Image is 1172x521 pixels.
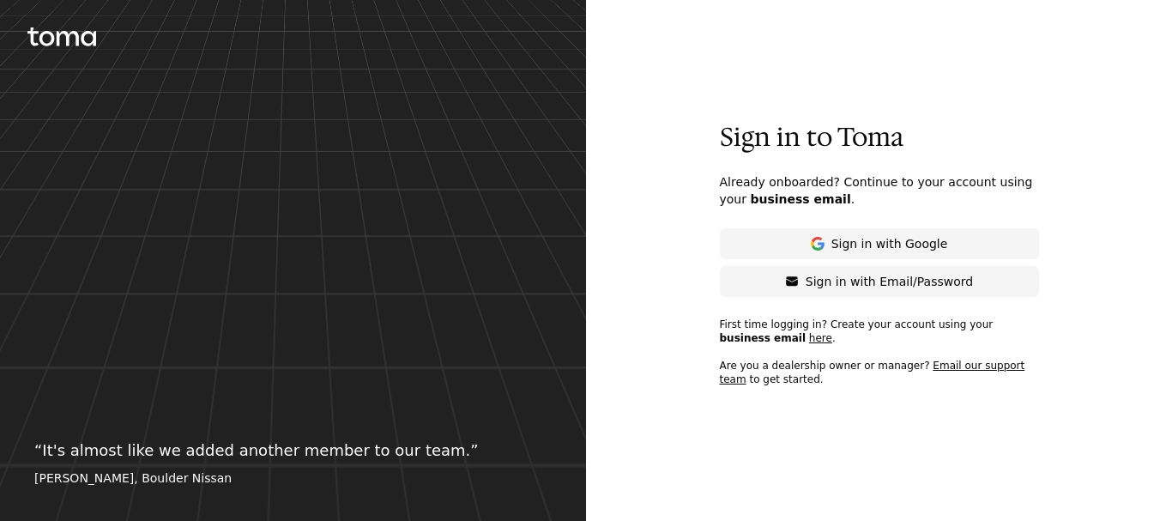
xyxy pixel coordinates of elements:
[806,273,973,290] p: Sign in with Email/Password
[720,228,1039,259] button: Sign in with Google
[750,192,850,206] span: business email
[720,173,1039,208] p: Already onboarded? Continue to your account using your .
[34,470,552,487] footer: [PERSON_NAME], Boulder Nissan
[720,360,1025,385] a: Email our support team
[720,266,1039,297] button: Sign in with Email/Password
[720,122,1039,153] p: Sign in to Toma
[831,235,948,252] p: Sign in with Google
[720,332,807,344] span: business email
[34,439,552,463] p: “ It's almost like we added another member to our team. ”
[720,318,1039,400] p: First time logging in? Create your account using your . Are you a dealership owner or manager? to...
[809,332,832,344] a: here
